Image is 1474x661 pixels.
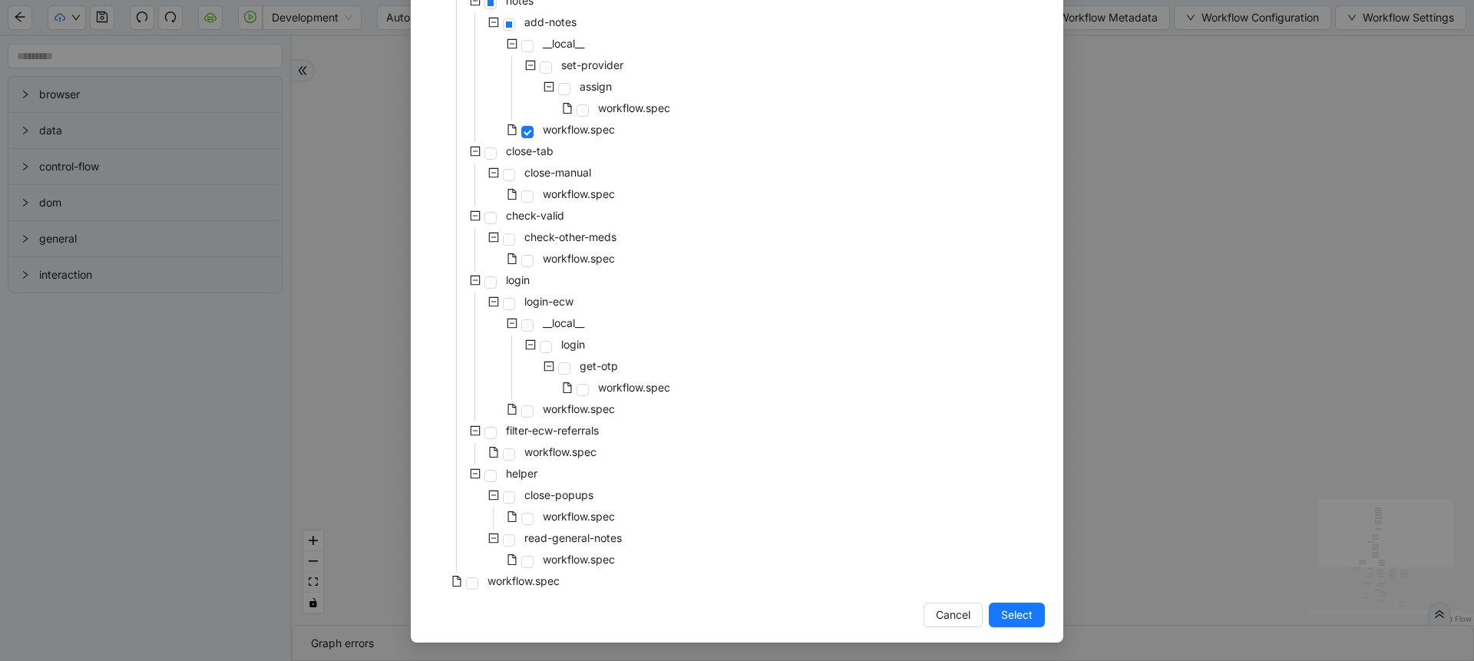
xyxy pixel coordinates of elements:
[540,35,587,53] span: __local__
[595,378,673,397] span: workflow.spec
[561,58,623,71] span: set-provider
[543,510,615,523] span: workflow.spec
[558,56,626,74] span: set-provider
[488,533,499,544] span: minus-square
[521,443,600,461] span: workflow.spec
[540,185,618,203] span: workflow.spec
[580,359,618,372] span: get-otp
[521,228,620,246] span: check-other-meds
[562,103,573,114] span: file
[558,335,588,354] span: login
[924,603,983,627] button: Cancel
[577,357,621,375] span: get-otp
[503,271,533,289] span: login
[577,78,615,96] span: assign
[507,554,517,565] span: file
[544,81,554,92] span: minus-square
[506,273,530,286] span: login
[524,230,616,243] span: check-other-meds
[484,572,563,590] span: workflow.spec
[507,253,517,264] span: file
[506,144,554,157] span: close-tab
[503,142,557,160] span: close-tab
[521,292,577,311] span: login-ecw
[936,606,970,623] span: Cancel
[506,209,564,222] span: check-valid
[543,402,615,415] span: workflow.spec
[524,166,591,179] span: close-manual
[561,338,585,351] span: login
[540,400,618,418] span: workflow.spec
[543,316,584,329] span: __local__
[562,382,573,393] span: file
[470,275,481,286] span: minus-square
[525,339,536,350] span: minus-square
[470,146,481,157] span: minus-square
[524,531,622,544] span: read-general-notes
[540,250,618,268] span: workflow.spec
[521,486,597,504] span: close-popups
[488,447,499,458] span: file
[470,425,481,436] span: minus-square
[507,38,517,49] span: minus-square
[525,60,536,71] span: minus-square
[524,295,573,308] span: login-ecw
[521,164,594,182] span: close-manual
[503,421,602,440] span: filter-ecw-referrals
[543,187,615,200] span: workflow.spec
[540,314,587,332] span: __local__
[507,124,517,135] span: file
[543,37,584,50] span: __local__
[543,252,615,265] span: workflow.spec
[521,13,580,31] span: add-notes
[507,511,517,522] span: file
[540,121,618,139] span: workflow.spec
[595,99,673,117] span: workflow.spec
[1001,606,1033,623] span: Select
[470,468,481,479] span: minus-square
[524,445,597,458] span: workflow.spec
[540,507,618,526] span: workflow.spec
[506,424,599,437] span: filter-ecw-referrals
[507,189,517,200] span: file
[543,123,615,136] span: workflow.spec
[524,488,593,501] span: close-popups
[470,210,481,221] span: minus-square
[488,232,499,243] span: minus-square
[503,207,567,225] span: check-valid
[989,603,1045,627] button: Select
[598,101,670,114] span: workflow.spec
[598,381,670,394] span: workflow.spec
[451,576,462,587] span: file
[544,361,554,372] span: minus-square
[540,550,618,569] span: workflow.spec
[487,574,560,587] span: workflow.spec
[488,296,499,307] span: minus-square
[507,318,517,329] span: minus-square
[488,490,499,501] span: minus-square
[488,17,499,28] span: minus-square
[507,404,517,415] span: file
[506,467,537,480] span: helper
[521,529,625,547] span: read-general-notes
[503,464,540,483] span: helper
[580,80,612,93] span: assign
[488,167,499,178] span: minus-square
[524,15,577,28] span: add-notes
[543,553,615,566] span: workflow.spec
